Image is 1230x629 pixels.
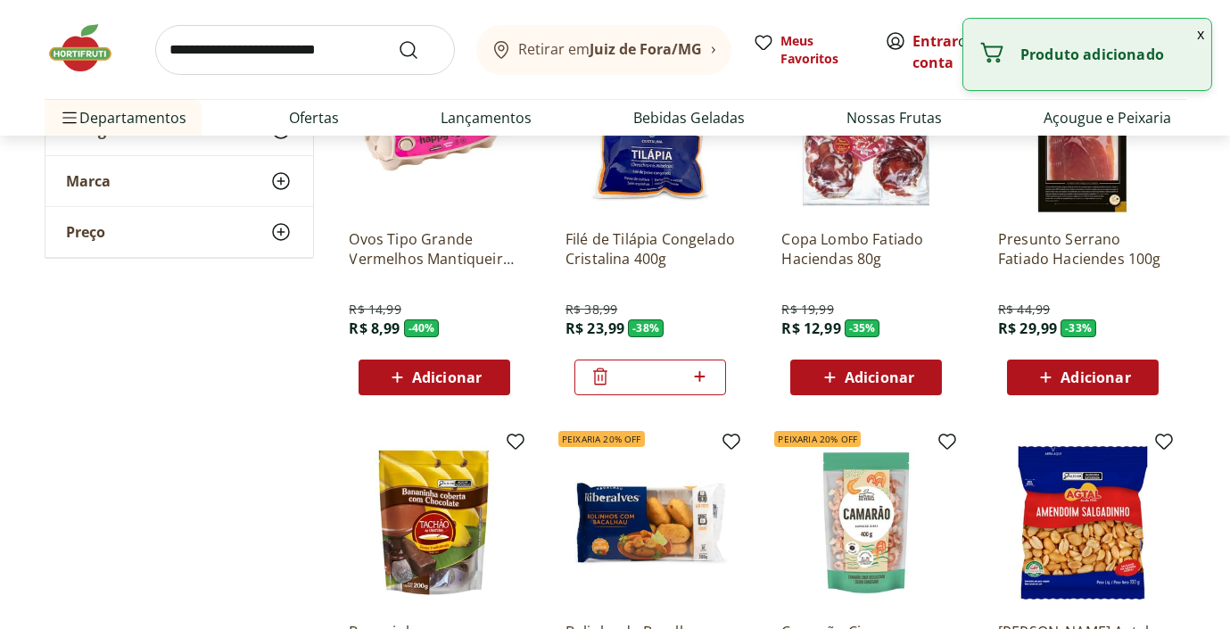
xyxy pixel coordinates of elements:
[913,31,1011,72] a: Criar conta
[590,39,703,59] b: Juiz de Fora/MG
[1044,107,1171,128] a: Açougue e Peixaria
[781,229,951,269] a: Copa Lombo Fatiado Haciendas 80g
[565,229,735,269] a: Filé de Tilápia Congelado Cristalina 400g
[519,41,703,57] span: Retirar em
[441,107,532,128] a: Lançamentos
[998,229,1168,269] a: Presunto Serrano Fatiado Haciendes 100g
[1020,46,1197,63] p: Produto adicionado
[1061,319,1096,337] span: - 33 %
[404,319,440,337] span: - 40 %
[45,21,134,75] img: Hortifruti
[350,319,400,338] span: R$ 8,99
[1190,19,1211,49] button: Fechar notificação
[412,370,482,385] span: Adicionar
[350,438,519,608] img: Bananinha com Chocolate Tachão de Ubatuba 200g
[998,438,1168,608] img: Amendoim Salgadinho Agtal 100g
[781,438,951,608] img: Camarão Cinza Descascado 85/100 Congelado Natural Da Terra 400g
[781,301,833,319] span: R$ 19,99
[845,319,880,337] span: - 35 %
[781,319,840,338] span: R$ 12,99
[155,25,455,75] input: search
[913,30,993,73] span: ou
[398,39,441,61] button: Submit Search
[781,32,863,68] span: Meus Favoritos
[1007,360,1159,395] button: Adicionar
[558,431,645,447] span: Peixaria 20% OFF
[1061,370,1130,385] span: Adicionar
[67,223,106,241] span: Preço
[913,31,959,51] a: Entrar
[790,360,942,395] button: Adicionar
[565,319,624,338] span: R$ 23,99
[59,96,80,139] button: Menu
[359,360,510,395] button: Adicionar
[633,107,745,128] a: Bebidas Geladas
[350,229,519,269] a: Ovos Tipo Grande Vermelhos Mantiqueira Happy Eggs 10 Unidades
[67,172,111,190] span: Marca
[846,107,942,128] a: Nossas Frutas
[774,431,861,447] span: Peixaria 20% OFF
[628,319,664,337] span: - 38 %
[59,96,187,139] span: Departamentos
[998,301,1050,319] span: R$ 44,99
[565,301,617,319] span: R$ 38,99
[476,25,731,75] button: Retirar emJuiz de Fora/MG
[565,438,735,608] img: Bolinho de Bacalhau Congelado Riberalves 300g
[45,207,313,257] button: Preço
[845,370,914,385] span: Adicionar
[998,319,1057,338] span: R$ 29,99
[45,156,313,206] button: Marca
[350,301,401,319] span: R$ 14,99
[289,107,339,128] a: Ofertas
[753,32,863,68] a: Meus Favoritos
